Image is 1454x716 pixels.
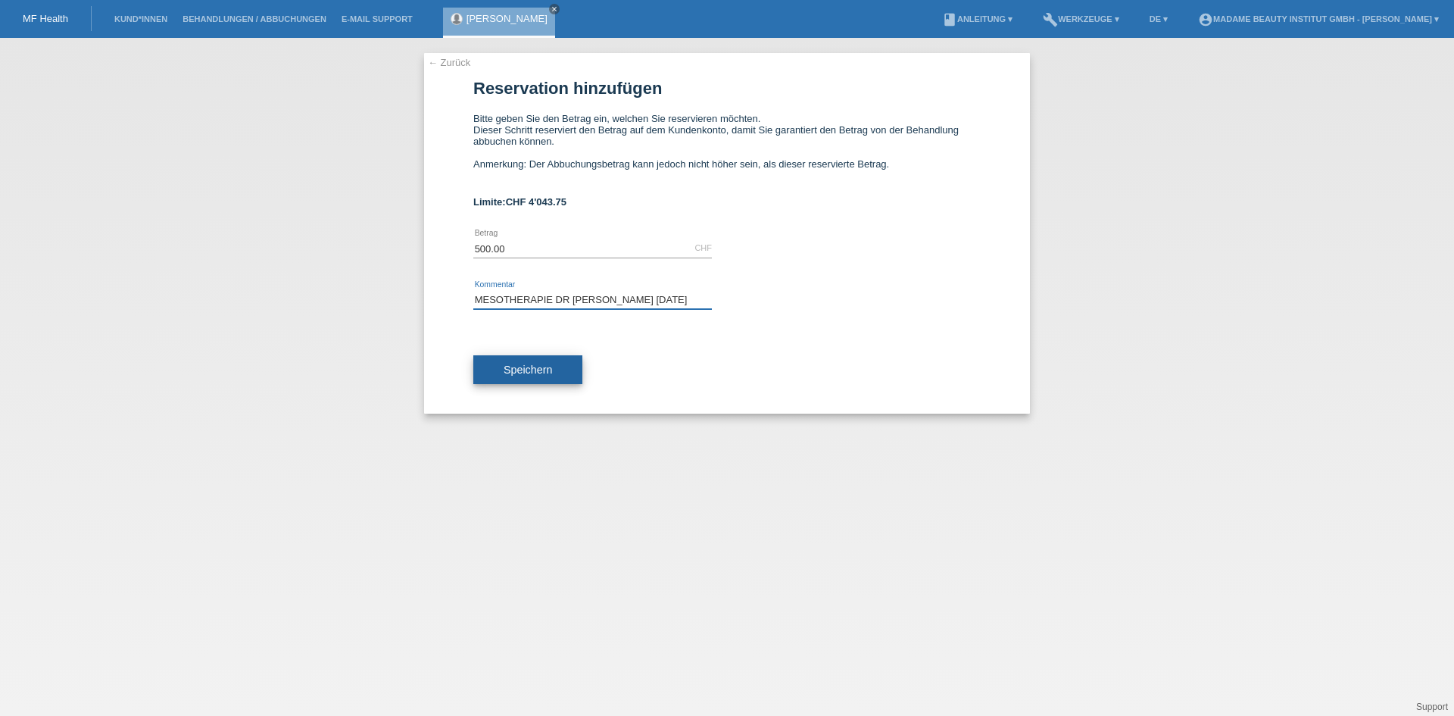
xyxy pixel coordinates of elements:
[694,243,712,252] div: CHF
[107,14,175,23] a: Kund*innen
[934,14,1020,23] a: bookAnleitung ▾
[473,196,566,208] b: Limite:
[942,12,957,27] i: book
[1035,14,1127,23] a: buildWerkzeuge ▾
[1190,14,1446,23] a: account_circleMadame Beauty Institut GmbH - [PERSON_NAME] ▾
[428,57,470,68] a: ← Zurück
[1198,12,1213,27] i: account_circle
[504,364,552,376] span: Speichern
[175,14,334,23] a: Behandlungen / Abbuchungen
[1142,14,1175,23] a: DE ▾
[1416,702,1448,712] a: Support
[549,4,560,14] a: close
[466,13,548,24] a: [PERSON_NAME]
[1043,12,1058,27] i: build
[506,196,566,208] span: CHF 4'043.75
[334,14,420,23] a: E-Mail Support
[23,13,68,24] a: MF Health
[473,79,981,98] h1: Reservation hinzufügen
[473,113,981,181] div: Bitte geben Sie den Betrag ein, welchen Sie reservieren möchten. Dieser Schritt reserviert den Be...
[551,5,558,13] i: close
[473,355,582,384] button: Speichern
